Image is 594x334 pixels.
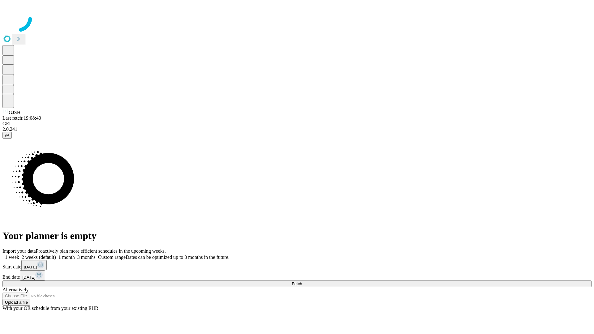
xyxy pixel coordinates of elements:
[2,280,592,287] button: Fetch
[2,126,592,132] div: 2.0.241
[2,260,592,270] div: Start date
[292,281,302,286] span: Fetch
[2,299,30,306] button: Upload a file
[24,265,37,269] span: [DATE]
[5,133,9,138] span: @
[2,230,592,242] h1: Your planner is empty
[2,248,36,254] span: Import your data
[21,260,47,270] button: [DATE]
[22,275,35,280] span: [DATE]
[2,287,28,292] span: Alternatively
[2,270,592,280] div: End date
[22,255,56,260] span: 2 weeks (default)
[126,255,229,260] span: Dates can be optimized up to 3 months in the future.
[5,255,19,260] span: 1 week
[2,132,12,139] button: @
[9,110,20,115] span: GJSH
[98,255,126,260] span: Custom range
[77,255,96,260] span: 3 months
[58,255,75,260] span: 1 month
[2,115,41,121] span: Last fetch: 19:08:40
[2,306,98,311] span: With your OR schedule from your existing EHR
[2,121,592,126] div: GEI
[20,270,45,280] button: [DATE]
[36,248,166,254] span: Proactively plan more efficient schedules in the upcoming weeks.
